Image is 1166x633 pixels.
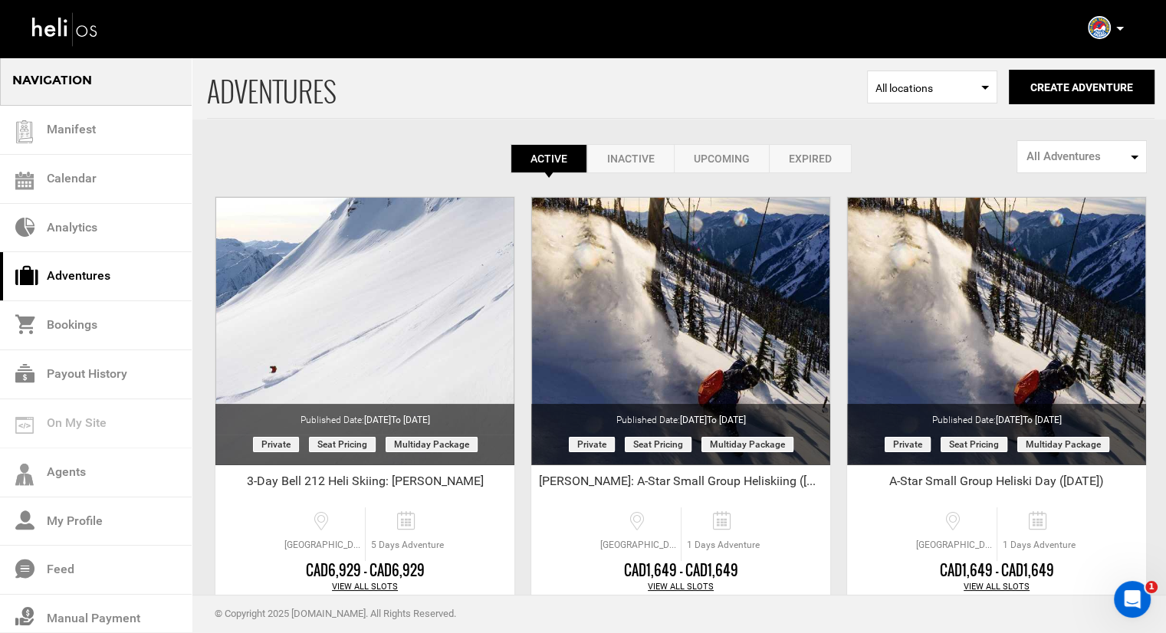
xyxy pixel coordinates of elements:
[215,561,514,581] div: CAD6,929 - CAD6,929
[569,437,615,452] span: Private
[15,464,34,486] img: agents-icon.svg
[847,404,1146,427] div: Published Date:
[680,415,746,425] span: [DATE]
[215,581,514,593] div: View All Slots
[885,437,931,452] span: Private
[997,539,1081,552] span: 1 Days Adventure
[674,144,769,173] a: Upcoming
[596,539,681,552] span: [GEOGRAPHIC_DATA], [GEOGRAPHIC_DATA], [GEOGRAPHIC_DATA], [GEOGRAPHIC_DATA]
[1145,581,1158,593] span: 1
[531,404,830,427] div: Published Date:
[207,56,867,118] span: ADVENTURES
[625,437,691,452] span: Seat Pricing
[309,437,376,452] span: Seat Pricing
[511,144,587,173] a: Active
[912,539,997,552] span: [GEOGRAPHIC_DATA], [GEOGRAPHIC_DATA], [GEOGRAPHIC_DATA], [GEOGRAPHIC_DATA]
[281,539,365,552] span: [GEOGRAPHIC_DATA], [GEOGRAPHIC_DATA], [GEOGRAPHIC_DATA], [GEOGRAPHIC_DATA]
[215,473,514,496] div: 3-Day Bell 212 Heli Skiing: [PERSON_NAME]
[941,437,1007,452] span: Seat Pricing
[364,415,430,425] span: [DATE]
[769,144,852,173] a: Expired
[1023,415,1062,425] span: to [DATE]
[1017,140,1147,173] button: All Adventures
[386,437,478,452] span: Multiday package
[847,561,1146,581] div: CAD1,649 - CAD1,649
[701,437,793,452] span: Multiday package
[31,8,100,49] img: heli-logo
[1009,70,1155,104] button: Create Adventure
[1088,16,1111,39] img: b7c9005a67764c1fdc1ea0aaa7ccaed8.png
[875,80,989,96] span: All locations
[682,539,765,552] span: 1 Days Adventure
[847,473,1146,496] div: A-Star Small Group Heliski Day ([DATE])
[13,120,36,143] img: guest-list.svg
[215,404,514,427] div: Published Date:
[531,581,830,593] div: View All Slots
[366,539,449,552] span: 5 Days Adventure
[1017,437,1109,452] span: Multiday package
[707,415,746,425] span: to [DATE]
[531,473,830,496] div: [PERSON_NAME]: A-Star Small Group Heliskiing ([DATE])
[587,144,674,173] a: Inactive
[867,71,997,103] span: Select box activate
[847,581,1146,593] div: View All Slots
[15,172,34,190] img: calendar.svg
[1114,581,1151,618] iframe: Intercom live chat
[531,561,830,581] div: CAD1,649 - CAD1,649
[996,415,1062,425] span: [DATE]
[391,415,430,425] span: to [DATE]
[1026,149,1127,165] span: All Adventures
[15,417,34,434] img: on_my_site.svg
[253,437,299,452] span: Private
